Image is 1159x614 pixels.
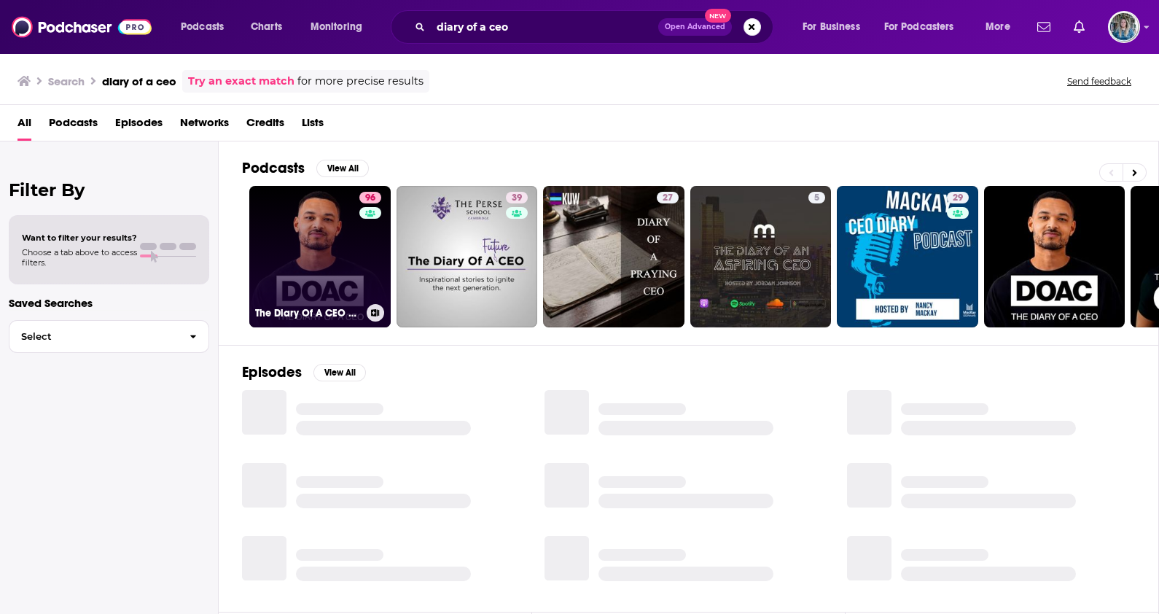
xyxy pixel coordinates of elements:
span: New [705,9,731,23]
a: 96The Diary Of A CEO with [PERSON_NAME] [249,186,391,327]
span: Want to filter your results? [22,233,137,243]
button: Select [9,320,209,353]
button: View All [313,364,366,381]
span: Podcasts [181,17,224,37]
span: for more precise results [297,73,424,90]
img: User Profile [1108,11,1140,43]
span: Logged in as EllaDavidson [1108,11,1140,43]
h2: Filter By [9,179,209,201]
span: 29 [953,191,963,206]
button: Open AdvancedNew [658,18,732,36]
span: Choose a tab above to access filters. [22,247,137,268]
img: Podchaser - Follow, Share and Rate Podcasts [12,13,152,41]
h3: Search [48,74,85,88]
a: Podcasts [49,111,98,141]
p: Saved Searches [9,296,209,310]
a: 96 [359,192,381,203]
a: Credits [246,111,284,141]
a: Try an exact match [188,73,294,90]
a: 39 [506,192,528,203]
a: 29 [947,192,969,203]
span: 27 [663,191,673,206]
a: 27 [543,186,684,327]
button: open menu [300,15,381,39]
h2: Podcasts [242,159,305,177]
a: Show notifications dropdown [1068,15,1090,39]
button: open menu [792,15,878,39]
span: Open Advanced [665,23,725,31]
button: Show profile menu [1108,11,1140,43]
span: 96 [365,191,375,206]
span: For Business [803,17,860,37]
a: Show notifications dropdown [1031,15,1056,39]
div: Search podcasts, credits, & more... [405,10,787,44]
span: Monitoring [311,17,362,37]
span: 39 [512,191,522,206]
a: Networks [180,111,229,141]
a: 39 [397,186,538,327]
a: Episodes [115,111,163,141]
button: open menu [875,15,975,39]
a: Charts [241,15,291,39]
a: 5 [808,192,825,203]
span: More [986,17,1010,37]
a: 29 [837,186,978,327]
a: PodcastsView All [242,159,369,177]
h2: Episodes [242,363,302,381]
h3: diary of a ceo [102,74,176,88]
a: Lists [302,111,324,141]
button: Send feedback [1063,75,1136,88]
input: Search podcasts, credits, & more... [431,15,658,39]
a: All [17,111,31,141]
button: open menu [171,15,243,39]
button: View All [316,160,369,177]
span: Select [9,332,178,341]
span: Charts [251,17,282,37]
a: 5 [690,186,832,327]
h3: The Diary Of A CEO with [PERSON_NAME] [255,307,361,319]
a: EpisodesView All [242,363,366,381]
span: 5 [814,191,819,206]
a: 27 [657,192,679,203]
button: open menu [975,15,1029,39]
span: For Podcasters [884,17,954,37]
